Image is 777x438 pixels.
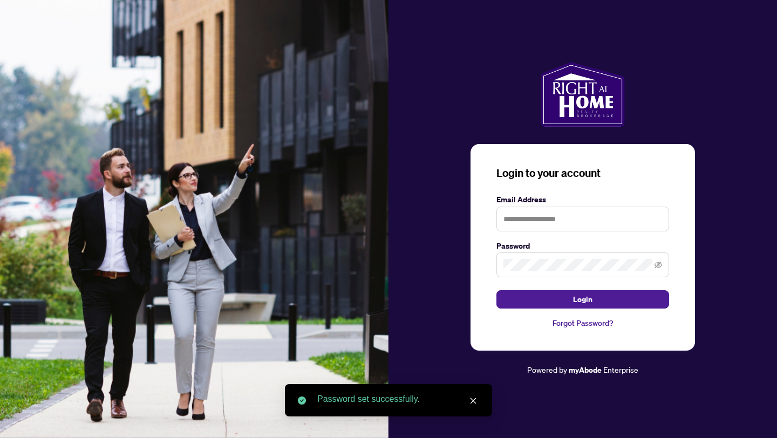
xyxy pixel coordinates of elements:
span: close [469,397,477,405]
img: ma-logo [541,62,624,127]
span: Enterprise [603,365,638,374]
span: eye-invisible [655,261,662,269]
a: myAbode [569,364,602,376]
a: Forgot Password? [496,317,669,329]
span: Powered by [527,365,567,374]
div: Password set successfully. [317,393,479,406]
label: Email Address [496,194,669,206]
a: Close [467,395,479,407]
h3: Login to your account [496,166,669,181]
span: Login [573,291,592,308]
label: Password [496,240,669,252]
span: check-circle [298,396,306,405]
button: Login [496,290,669,309]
